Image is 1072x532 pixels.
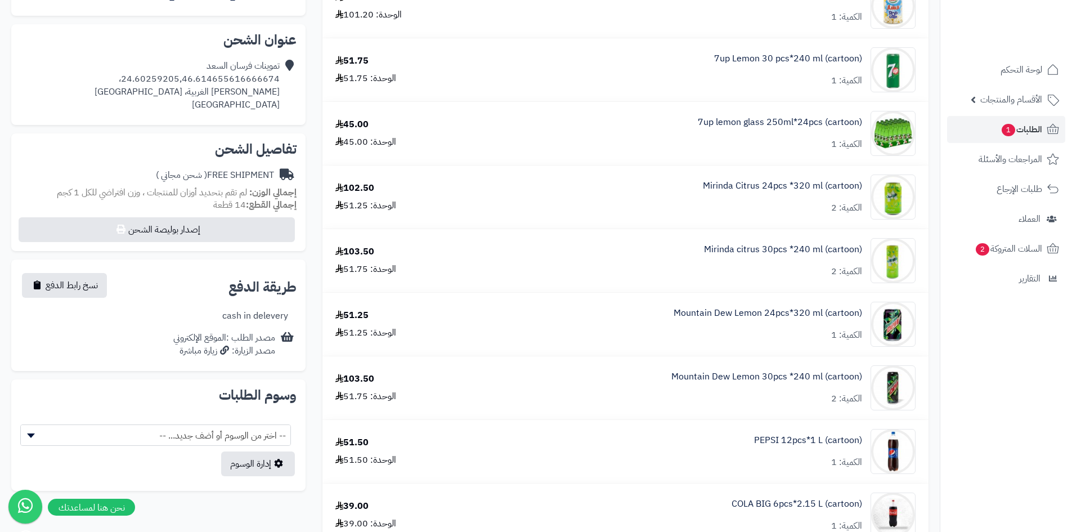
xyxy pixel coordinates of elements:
[871,429,915,474] img: 1747594532-18409223-8150-4f06-d44a-9c8685d0-90x90.jpg
[156,169,274,182] div: FREE SHIPMENT
[335,263,396,276] div: الوحدة: 51.75
[335,55,369,68] div: 51.75
[335,72,396,85] div: الوحدة: 51.75
[335,118,369,131] div: 45.00
[947,146,1065,173] a: المراجعات والأسئلة
[831,456,862,469] div: الكمية: 1
[46,279,98,292] span: نسخ رابط الدفع
[831,329,862,342] div: الكمية: 1
[831,11,862,24] div: الكمية: 1
[335,182,374,195] div: 102.50
[732,498,862,511] a: COLA BIG 6pcs*2.15 L (cartoon)
[246,198,297,212] strong: إجمالي القطع:
[335,500,369,513] div: 39.00
[335,327,396,339] div: الوحدة: 51.25
[703,180,862,193] a: Mirinda Citrus 24pcs *320 ml (cartoon)
[335,454,396,467] div: الوحدة: 51.50
[20,142,297,156] h2: تفاصيل الشحن
[335,245,374,258] div: 103.50
[249,186,297,199] strong: إجمالي الوزن:
[335,136,396,149] div: الوحدة: 45.00
[335,436,369,449] div: 51.50
[213,198,297,212] small: 14 قطعة
[979,151,1042,167] span: المراجعات والأسئلة
[1019,271,1040,287] span: التقارير
[19,217,295,242] button: إصدار بوليصة الشحن
[871,238,915,283] img: 1747566616-1481083d-48b6-4b0f-b89f-c8f09a39-90x90.jpg
[831,265,862,278] div: الكمية: 2
[156,168,207,182] span: ( شحن مجاني )
[698,116,862,129] a: 7up lemon glass 250ml*24pcs (cartoon)
[997,181,1042,197] span: طلبات الإرجاع
[674,307,862,320] a: Mountain Dew Lemon 24pcs*320 ml (cartoon)
[335,390,396,403] div: الوحدة: 51.75
[831,202,862,214] div: الكمية: 2
[947,235,1065,262] a: السلات المتروكة2
[871,111,915,156] img: 1747541821-41b3e9c9-b122-4b85-a7a7-6bf0eb40-90x90.jpg
[976,243,989,256] span: 2
[831,138,862,151] div: الكمية: 1
[335,373,374,386] div: 103.50
[335,8,402,21] div: الوحدة: 101.20
[57,186,247,199] span: لم تقم بتحديد أوزان للمنتجات ، وزن افتراضي للكل 1 كجم
[995,32,1061,55] img: logo-2.png
[831,74,862,87] div: الكمية: 1
[871,365,915,410] img: 1747589449-eEOsKJiB4F4Qma4ScYfF0w0O3YO6UDZQ-90x90.jpg
[95,60,280,111] div: تموينات فرسان السعد 24.60259205,46.614655616666674، [PERSON_NAME] الغربية، [GEOGRAPHIC_DATA] [GEO...
[831,392,862,405] div: الكمية: 2
[871,302,915,347] img: 1747589162-6e7ff969-24c4-4b5f-83cf-0a0709aa-90x90.jpg
[671,370,862,383] a: Mountain Dew Lemon 30pcs *240 ml (cartoon)
[947,205,1065,233] a: العملاء
[335,309,369,322] div: 51.25
[754,434,862,447] a: PEPSI 12pcs*1 L (cartoon)
[173,345,275,357] div: مصدر الزيارة: زيارة مباشرة
[335,517,396,530] div: الوحدة: 39.00
[947,176,1065,203] a: طلبات الإرجاع
[871,47,915,92] img: 1747541124-caa6673e-b677-477c-bbb4-b440b79b-90x90.jpg
[947,265,1065,292] a: التقارير
[22,273,107,298] button: نسخ رابط الدفع
[221,451,295,476] a: إدارة الوسوم
[228,280,297,294] h2: طريقة الدفع
[20,424,291,446] span: -- اختر من الوسوم أو أضف جديد... --
[1002,124,1015,136] span: 1
[714,52,862,65] a: 7up Lemon 30 pcs*240 ml (cartoon)
[704,243,862,256] a: Mirinda citrus 30pcs *240 ml (cartoon)
[947,116,1065,143] a: الطلبات1
[1001,62,1042,78] span: لوحة التحكم
[871,175,915,220] img: 1747566452-bf88d184-d280-4ea7-9331-9e3669ef-90x90.jpg
[1019,211,1040,227] span: العملاء
[222,310,288,323] div: cash in delevery
[21,425,290,446] span: -- اختر من الوسوم أو أضف جديد... --
[980,92,1042,108] span: الأقسام والمنتجات
[20,388,297,402] h2: وسوم الطلبات
[975,241,1042,257] span: السلات المتروكة
[1001,122,1042,137] span: الطلبات
[335,199,396,212] div: الوحدة: 51.25
[20,33,297,47] h2: عنوان الشحن
[173,332,275,357] div: مصدر الطلب :الموقع الإلكتروني
[947,56,1065,83] a: لوحة التحكم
